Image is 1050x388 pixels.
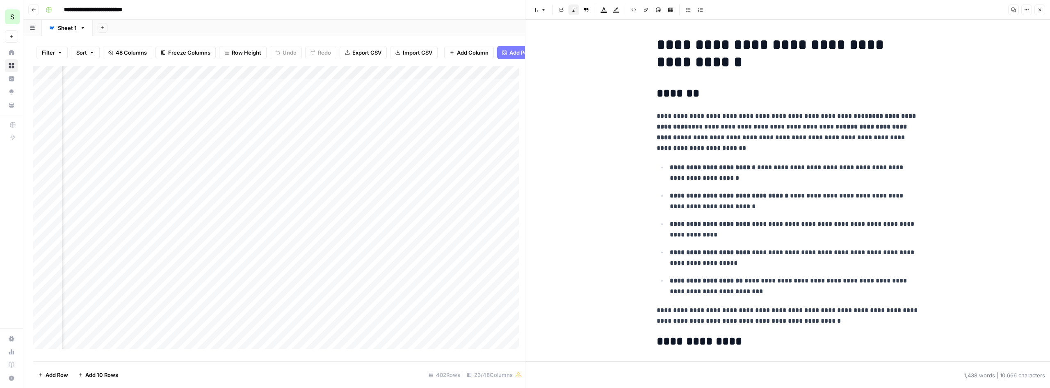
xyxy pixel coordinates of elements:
[10,12,14,22] span: S
[509,48,554,57] span: Add Power Agent
[5,358,18,372] a: Learning Hub
[73,368,123,381] button: Add 10 Rows
[42,48,55,57] span: Filter
[5,7,18,27] button: Workspace: SmartSurvey
[964,371,1045,379] div: 1,438 words | 10,666 characters
[5,372,18,385] button: Help + Support
[103,46,152,59] button: 48 Columns
[76,48,87,57] span: Sort
[270,46,302,59] button: Undo
[5,72,18,85] a: Insights
[390,46,438,59] button: Import CSV
[116,48,147,57] span: 48 Columns
[318,48,331,57] span: Redo
[340,46,387,59] button: Export CSV
[168,48,210,57] span: Freeze Columns
[232,48,261,57] span: Row Height
[5,345,18,358] a: Usage
[444,46,494,59] button: Add Column
[33,368,73,381] button: Add Row
[42,20,93,36] a: Sheet 1
[497,46,559,59] button: Add Power Agent
[85,371,118,379] span: Add 10 Rows
[5,59,18,72] a: Browse
[352,48,381,57] span: Export CSV
[5,46,18,59] a: Home
[37,46,68,59] button: Filter
[58,24,77,32] div: Sheet 1
[403,48,432,57] span: Import CSV
[46,371,68,379] span: Add Row
[155,46,216,59] button: Freeze Columns
[71,46,100,59] button: Sort
[5,85,18,99] a: Opportunities
[463,368,525,381] div: 23/48 Columns
[219,46,267,59] button: Row Height
[5,332,18,345] a: Settings
[457,48,488,57] span: Add Column
[305,46,336,59] button: Redo
[5,99,18,112] a: Your Data
[425,368,463,381] div: 402 Rows
[283,48,297,57] span: Undo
